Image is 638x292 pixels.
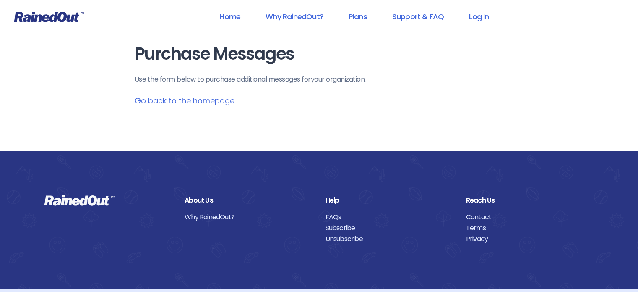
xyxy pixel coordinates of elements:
[458,7,500,26] a: Log In
[185,195,312,206] div: About Us
[255,7,334,26] a: Why RainedOut?
[135,95,234,106] a: Go back to the homepage
[466,195,594,206] div: Reach Us
[326,223,453,234] a: Subscribe
[326,234,453,245] a: Unsubscribe
[466,223,594,234] a: Terms
[326,212,453,223] a: FAQs
[466,234,594,245] a: Privacy
[466,212,594,223] a: Contact
[338,7,378,26] a: Plans
[381,7,455,26] a: Support & FAQ
[326,195,453,206] div: Help
[208,7,251,26] a: Home
[135,74,504,84] p: Use the form below to purchase additional messages for your organization .
[135,45,504,63] h1: Purchase Messages
[185,212,312,223] a: Why RainedOut?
